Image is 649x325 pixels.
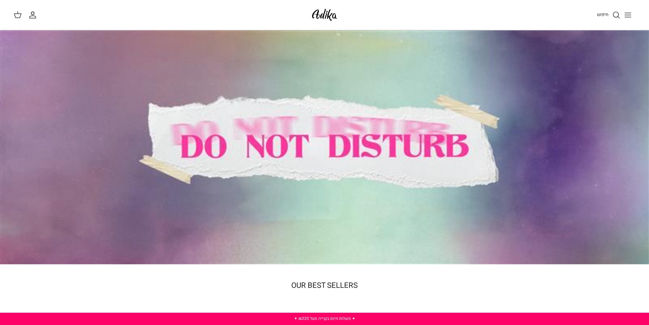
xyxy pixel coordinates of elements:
[597,11,608,18] span: חיפוש
[597,11,620,19] a: חיפוש
[620,8,635,23] button: Toggle menu
[294,315,355,322] a: ✦ משלוח חינם בקנייה מעל ₪220 ✦
[29,11,40,19] a: החשבון שלי
[310,7,339,23] img: Adika IL
[291,280,358,291] a: OUR BEST SELLERS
